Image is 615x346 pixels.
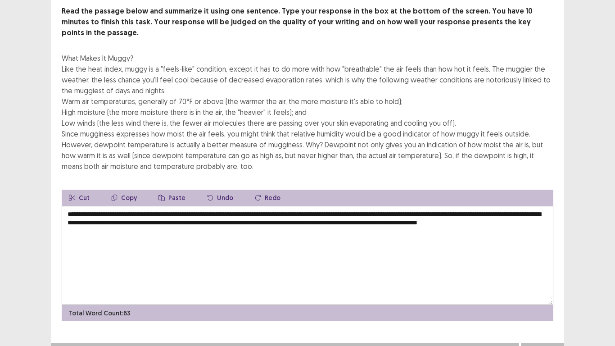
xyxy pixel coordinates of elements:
[62,53,553,172] div: What Makes It Muggy? Like the heat index, muggy is a "feels-like" condition, except it has to do ...
[62,190,97,206] button: Cut
[248,190,288,206] button: Redo
[104,190,144,206] button: Copy
[69,309,131,318] p: Total Word Count: 63
[151,190,193,206] button: Paste
[200,190,240,206] button: Undo
[62,6,553,38] p: Read the passage below and summarize it using one sentence. Type your response in the box at the ...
